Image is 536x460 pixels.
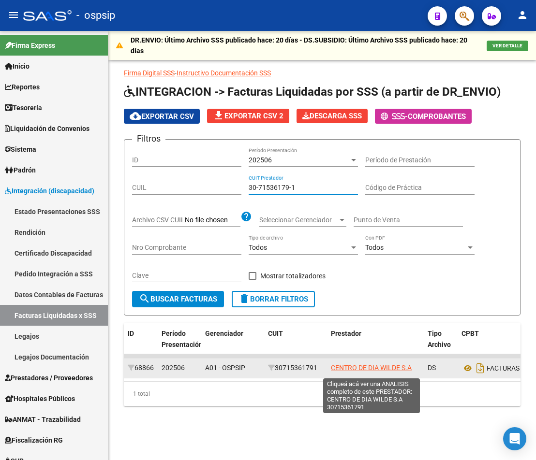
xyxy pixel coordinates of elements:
[130,112,194,121] span: Exportar CSV
[462,330,479,337] span: CPBT
[131,35,479,56] p: DR.ENVIO: Último Archivo SSS publicado hace: 20 días - DS.SUBSIDIO: Último Archivo SSS publicado ...
[268,362,323,374] div: 30715361791
[5,61,30,72] span: Inicio
[424,323,458,366] datatable-header-cell: Tipo Archivo
[132,216,185,224] span: Archivo CSV CUIL
[130,110,141,122] mat-icon: cloud_download
[5,144,36,155] span: Sistema
[5,435,63,446] span: Fiscalización RG
[487,41,528,51] button: VER DETALLE
[185,216,240,225] input: Archivo CSV CUIL
[177,69,271,77] a: Instructivo Documentación SSS
[5,165,36,175] span: Padrón
[331,364,412,372] span: CENTRO DE DIA WILDE S.A
[162,364,185,372] span: 202506
[503,427,526,450] div: Open Intercom Messenger
[408,112,466,121] span: Comprobantes
[264,323,327,366] datatable-header-cell: CUIT
[365,244,384,251] span: Todos
[428,330,451,348] span: Tipo Archivo
[487,364,527,372] span: FACTURAS C:
[381,112,408,121] span: -
[5,123,89,134] span: Liquidación de Convenios
[124,69,175,77] a: Firma Digital SSS
[238,295,308,303] span: Borrar Filtros
[5,186,94,196] span: Integración (discapacidad)
[128,330,134,337] span: ID
[205,330,243,337] span: Gerenciador
[240,211,252,222] mat-icon: help
[232,291,315,307] button: Borrar Filtros
[128,362,154,374] div: 68866
[5,414,81,425] span: ANMAT - Trazabilidad
[76,5,115,26] span: - ospsip
[302,112,362,120] span: Descarga SSS
[259,216,338,224] span: Seleccionar Gerenciador
[139,295,217,303] span: Buscar Facturas
[375,109,472,124] button: -Comprobantes
[139,293,150,304] mat-icon: search
[162,330,203,348] span: Período Presentación
[327,323,424,366] datatable-header-cell: Prestador
[474,360,487,376] i: Descargar documento
[132,132,165,145] h3: Filtros
[201,323,264,366] datatable-header-cell: Gerenciador
[207,109,289,123] button: Exportar CSV 2
[5,393,75,404] span: Hospitales Públicos
[205,364,245,372] span: A01 - OSPSIP
[331,330,361,337] span: Prestador
[517,9,528,21] mat-icon: person
[492,43,522,48] span: VER DETALLE
[5,82,40,92] span: Reportes
[428,364,436,372] span: DS
[297,109,368,124] app-download-masive: Descarga masiva de comprobantes (adjuntos)
[124,323,158,366] datatable-header-cell: ID
[124,382,521,406] div: 1 total
[249,156,272,164] span: 202506
[124,68,521,78] p: -
[5,373,93,383] span: Prestadores / Proveedores
[268,330,283,337] span: CUIT
[132,291,224,307] button: Buscar Facturas
[213,112,283,120] span: Exportar CSV 2
[249,244,267,251] span: Todos
[158,323,201,366] datatable-header-cell: Período Presentación
[297,109,368,123] button: Descarga SSS
[260,270,326,282] span: Mostrar totalizadores
[5,40,55,51] span: Firma Express
[5,102,42,113] span: Tesorería
[213,110,224,121] mat-icon: file_download
[8,9,19,21] mat-icon: menu
[124,109,200,124] button: Exportar CSV
[238,293,250,304] mat-icon: delete
[124,85,501,99] span: INTEGRACION -> Facturas Liquidadas por SSS (a partir de DR_ENVIO)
